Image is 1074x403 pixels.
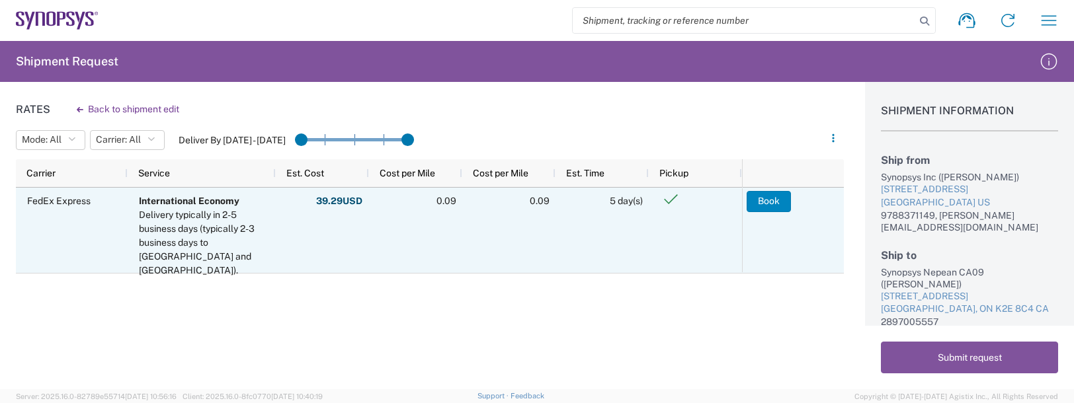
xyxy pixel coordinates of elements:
[854,390,1058,402] span: Copyright © [DATE]-[DATE] Agistix Inc., All Rights Reserved
[138,168,170,178] span: Service
[16,130,85,150] button: Mode: All
[16,103,50,116] h1: Rates
[747,191,791,212] button: Book
[66,98,190,121] button: Back to shipment edit
[881,196,1058,209] div: [GEOGRAPHIC_DATA] US
[271,392,323,400] span: [DATE] 10:40:19
[881,303,1058,316] div: [GEOGRAPHIC_DATA], ON K2E 8C4 CA
[881,316,1058,328] div: 2897005557
[380,168,435,178] span: Cost per Mile
[881,290,1058,303] div: [STREET_ADDRESS]
[22,133,62,146] span: Mode: All
[315,191,363,212] button: 39.29USD
[139,208,270,277] div: Delivery typically in 2-5 business days (typically 2-3 business days to Canada and Mexico).
[286,168,324,178] span: Est. Cost
[139,196,239,206] b: International Economy
[881,104,1058,131] h1: Shipment Information
[881,290,1058,316] a: [STREET_ADDRESS][GEOGRAPHIC_DATA], ON K2E 8C4 CA
[27,196,91,206] span: FedEx Express
[179,134,286,146] label: Deliver By [DATE] - [DATE]
[316,195,362,207] strong: 39.29 USD
[530,196,550,206] span: 0.09
[881,183,1058,209] a: [STREET_ADDRESS][GEOGRAPHIC_DATA] US
[881,183,1058,196] div: [STREET_ADDRESS]
[511,392,544,400] a: Feedback
[16,392,177,400] span: Server: 2025.16.0-82789e55714
[436,196,456,206] span: 0.09
[183,392,323,400] span: Client: 2025.16.0-8fc0770
[881,154,1058,166] h2: Ship from
[477,392,511,400] a: Support
[96,133,141,146] span: Carrier: All
[125,392,177,400] span: [DATE] 10:56:16
[659,168,688,178] span: Pickup
[881,171,1058,183] div: Synopsys Inc ([PERSON_NAME])
[16,54,118,69] h2: Shipment Request
[573,8,915,33] input: Shipment, tracking or reference number
[881,266,1058,290] div: Synopsys Nepean CA09 ([PERSON_NAME])
[90,130,165,150] button: Carrier: All
[610,196,643,206] span: 5 day(s)
[881,342,1058,373] button: Submit request
[26,168,56,178] span: Carrier
[566,168,604,178] span: Est. Time
[881,249,1058,262] h2: Ship to
[881,209,1058,233] div: 9788371149, [PERSON_NAME][EMAIL_ADDRESS][DOMAIN_NAME]
[473,168,528,178] span: Cost per Mile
